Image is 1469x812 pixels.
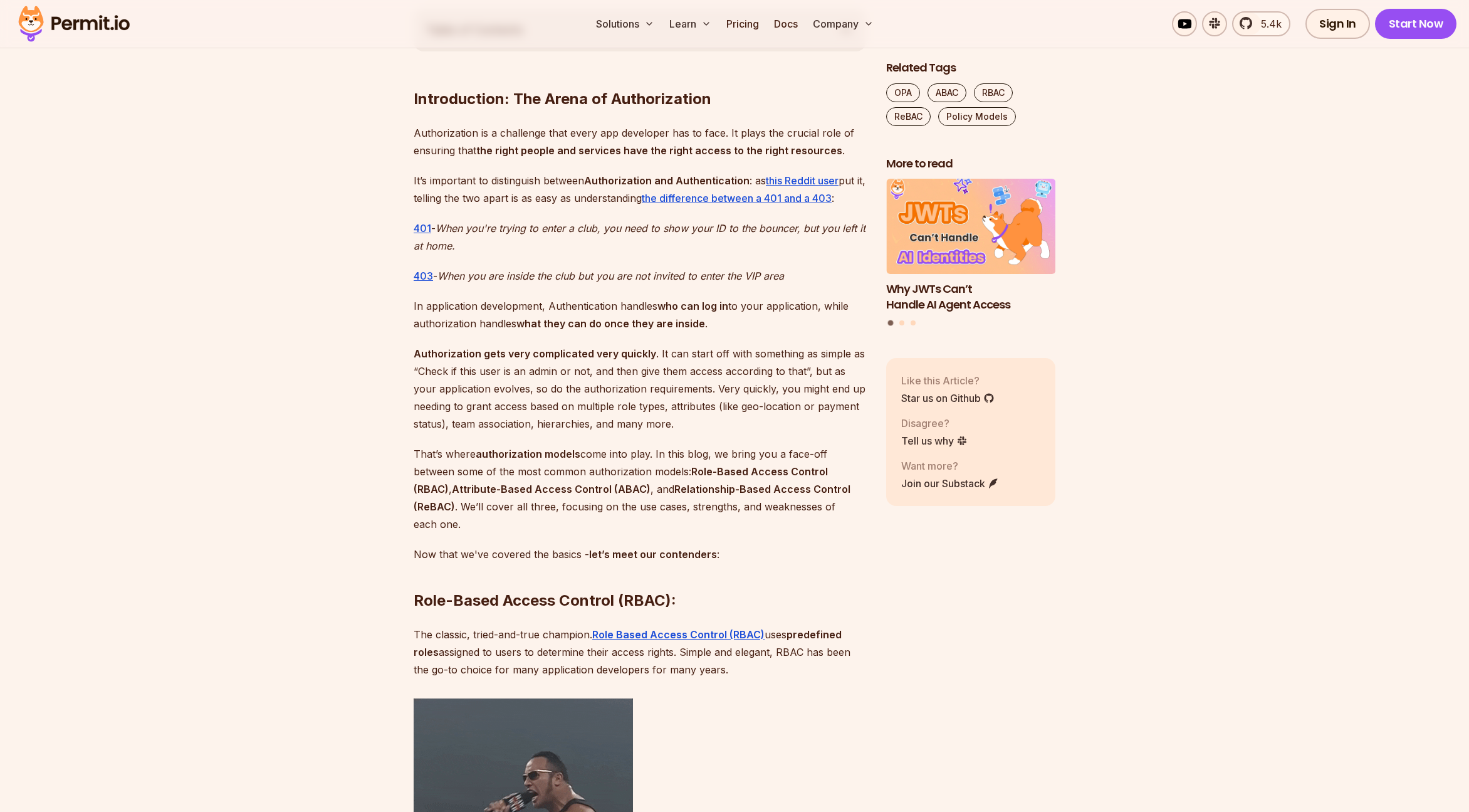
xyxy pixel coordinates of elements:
button: Go to slide 1 [888,320,894,326]
p: Authorization is a challenge that every app developer has to face. It plays the crucial role of e... [414,124,866,159]
a: ReBAC [886,107,931,126]
p: Like this Article? [901,373,995,388]
button: Go to slide 2 [899,321,904,326]
h2: Related Tags [886,60,1055,76]
div: Posts [886,179,1055,328]
p: The classic, tried-and-true champion. uses assigned to users to determine their access rights. Si... [414,626,866,678]
a: the difference between a 401 and a 403 [642,192,832,204]
a: Tell us why [901,433,968,448]
button: Learn [664,11,716,36]
h2: More to read [886,156,1055,172]
strong: Relationship-Based Access Control (ReBAC) [414,483,850,513]
a: Docs [769,11,803,36]
p: . It can start off with something as simple as “Check if this user is an admin or not, and then g... [414,345,866,433]
a: Pricing [721,11,764,36]
a: Sign In [1305,9,1370,39]
a: 5.4k [1232,11,1290,36]
a: this Reddit user [766,174,839,187]
img: Permit logo [13,3,135,45]
a: RBAC [974,83,1013,102]
h2: Role-Based Access Control (RBAC): [414,540,866,611]
p: That’s where come into play. In this blog, we bring you a face-off between some of the most commo... [414,445,866,533]
a: OPA [886,83,920,102]
strong: authorization models [476,448,580,460]
h3: Why JWTs Can’t Handle AI Agent Access [886,282,1055,313]
a: Why JWTs Can’t Handle AI Agent AccessWhy JWTs Can’t Handle AI Agent Access [886,179,1055,313]
em: When you are inside the club but you are not invited to enter the VIP area [437,270,784,282]
p: Want more? [901,458,999,473]
strong: the right people and services have the right access to the right resources [476,144,842,157]
a: Start Now [1375,9,1457,39]
li: 1 of 3 [886,179,1055,313]
strong: let’s meet our contenders [589,548,717,561]
strong: Attribute-Based Access Control (ABAC) [452,483,651,495]
strong: what they can do once they are inside [516,317,705,330]
strong: predefined roles [414,628,842,658]
h2: Introduction: The Arena of Authorization [414,39,866,109]
p: Now that we've covered the basics - : [414,546,866,563]
a: Star us on Github [901,391,995,406]
strong: Role-Based Access Control (RBAC) [414,465,828,495]
p: It’s important to distinguish between : as put it, telling the two apart is as easy as understand... [414,172,866,207]
a: ABAC [928,83,966,102]
p: - [414,219,866,255]
img: Why JWTs Can’t Handle AI Agent Access [886,179,1055,275]
p: In application development, Authentication handles to your application, while authorization handl... [414,297,866,332]
em: When you're trying to enter a club, you need to show your ID to the bouncer, but you left it at h... [414,222,865,252]
a: Role Based Access Control (RBAC) [592,628,765,641]
strong: Authorization and Authentication [584,174,750,187]
a: 401 [414,222,431,235]
button: Solutions [591,11,659,36]
a: 403 [414,270,433,282]
span: 5.4k [1253,16,1282,31]
a: Join our Substack [901,476,999,491]
p: Disagree? [901,416,968,431]
button: Go to slide 3 [911,321,916,326]
a: Policy Models [938,107,1016,126]
button: Company [808,11,879,36]
p: - [414,267,866,285]
strong: Authorization gets very complicated very quickly [414,347,656,360]
strong: who can log in [657,300,728,312]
